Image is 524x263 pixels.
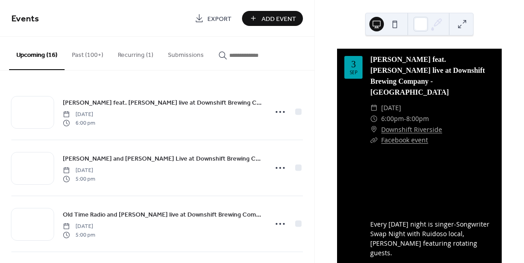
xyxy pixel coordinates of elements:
[350,71,358,75] div: Sep
[63,98,262,108] span: [PERSON_NAME] feat. [PERSON_NAME] live at Downshift Brewing Company - [GEOGRAPHIC_DATA]
[381,113,404,124] span: 6:00pm
[63,167,95,175] span: [DATE]
[9,37,65,70] button: Upcoming (16)
[63,153,262,164] a: [PERSON_NAME] and [PERSON_NAME] Live at Downshift Brewing Company - [GEOGRAPHIC_DATA]
[381,124,442,135] a: Downshift Riverside
[370,113,378,124] div: ​
[242,11,303,26] button: Add Event
[161,37,211,69] button: Submissions
[63,175,95,183] span: 5:00 pm
[63,119,95,127] span: 6:00 pm
[370,56,485,96] a: [PERSON_NAME] feat. [PERSON_NAME] live at Downshift Brewing Company - [GEOGRAPHIC_DATA]
[63,97,262,108] a: [PERSON_NAME] feat. [PERSON_NAME] live at Downshift Brewing Company - [GEOGRAPHIC_DATA]
[381,136,428,144] a: Facebook event
[262,14,296,24] span: Add Event
[65,37,111,69] button: Past (100+)
[63,210,262,220] span: Old Time Radio and [PERSON_NAME] live at Downshift Brewing Company - [GEOGRAPHIC_DATA]
[63,111,95,119] span: [DATE]
[63,223,95,231] span: [DATE]
[351,60,356,69] div: 3
[63,231,95,239] span: 5:00 pm
[63,209,262,220] a: Old Time Radio and [PERSON_NAME] live at Downshift Brewing Company - [GEOGRAPHIC_DATA]
[11,10,39,28] span: Events
[63,154,262,164] span: [PERSON_NAME] and [PERSON_NAME] Live at Downshift Brewing Company - [GEOGRAPHIC_DATA]
[404,113,406,124] span: -
[381,102,401,113] span: [DATE]
[188,11,238,26] a: Export
[370,102,378,113] div: ​
[370,124,378,135] div: ​
[207,14,232,24] span: Export
[370,135,378,146] div: ​
[406,113,429,124] span: 8:00pm
[111,37,161,69] button: Recurring (1)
